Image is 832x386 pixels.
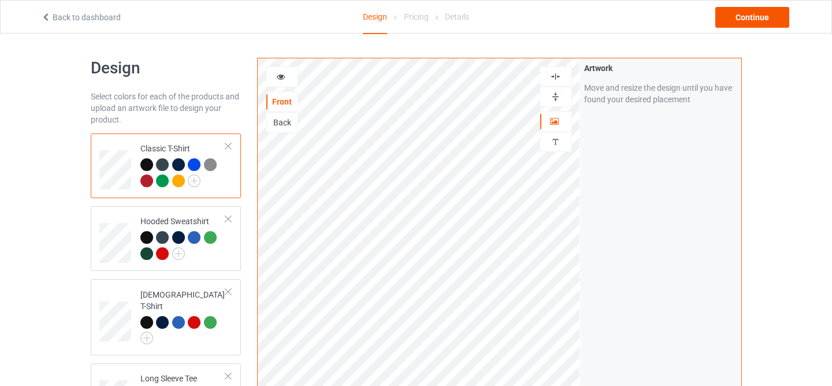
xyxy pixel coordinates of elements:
[91,133,242,198] div: Classic T-Shirt
[41,13,121,22] a: Back to dashboard
[584,82,737,105] div: Move and resize the design until you have found your desired placement
[363,1,387,34] div: Design
[550,91,561,102] img: svg%3E%0A
[172,247,185,260] img: svg+xml;base64,PD94bWwgdmVyc2lvbj0iMS4wIiBlbmNvZGluZz0iVVRGLTgiPz4KPHN2ZyB3aWR0aD0iMjJweCIgaGVpZ2...
[91,58,242,79] h1: Design
[404,1,429,33] div: Pricing
[266,96,298,107] div: Front
[584,62,737,74] div: Artwork
[140,143,226,186] div: Classic T-Shirt
[715,7,789,28] div: Continue
[140,289,226,341] div: [DEMOGRAPHIC_DATA] T-Shirt
[188,175,200,187] img: svg+xml;base64,PD94bWwgdmVyc2lvbj0iMS4wIiBlbmNvZGluZz0iVVRGLTgiPz4KPHN2ZyB3aWR0aD0iMjJweCIgaGVpZ2...
[91,206,242,271] div: Hooded Sweatshirt
[204,158,217,171] img: heather_texture.png
[266,117,298,128] div: Back
[91,279,242,355] div: [DEMOGRAPHIC_DATA] T-Shirt
[91,91,242,125] div: Select colors for each of the products and upload an artwork file to design your product.
[550,136,561,147] img: svg%3E%0A
[140,332,153,344] img: svg+xml;base64,PD94bWwgdmVyc2lvbj0iMS4wIiBlbmNvZGluZz0iVVRGLTgiPz4KPHN2ZyB3aWR0aD0iMjJweCIgaGVpZ2...
[140,216,226,259] div: Hooded Sweatshirt
[550,71,561,82] img: svg%3E%0A
[445,1,469,33] div: Details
